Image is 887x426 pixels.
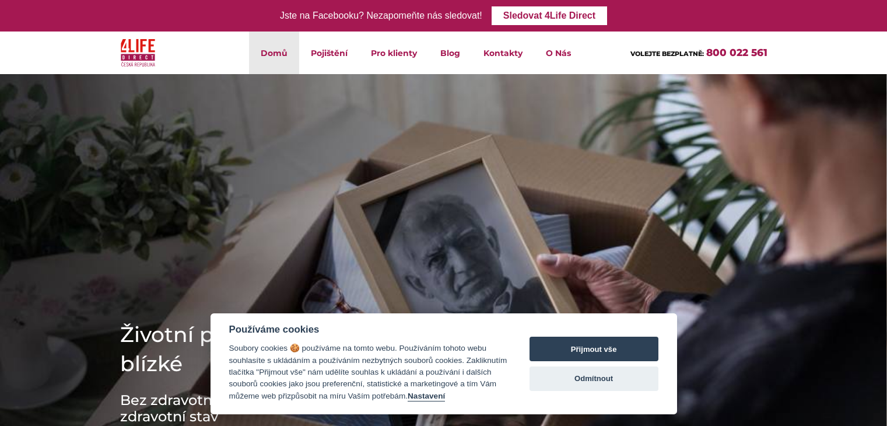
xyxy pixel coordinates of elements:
[706,47,767,58] a: 800 022 561
[530,337,658,361] button: Přijmout vše
[229,324,507,336] div: Používáme cookies
[249,32,299,74] a: Domů
[121,36,156,69] img: 4Life Direct Česká republika logo
[472,32,534,74] a: Kontakty
[530,366,658,391] button: Odmítnout
[120,320,470,378] h1: Životní pojištění Jistota pro mé blízké
[229,343,507,402] div: Soubory cookies 🍪 používáme na tomto webu. Používáním tohoto webu souhlasíte s ukládáním a použív...
[280,8,482,25] div: Jste na Facebooku? Nezapomeňte nás sledovat!
[429,32,472,74] a: Blog
[492,6,607,25] a: Sledovat 4Life Direct
[408,392,445,401] button: Nastavení
[630,50,704,58] span: VOLEJTE BEZPLATNĚ:
[120,392,470,425] h3: Bez zdravotních dotazníků a otázek na Váš zdravotní stav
